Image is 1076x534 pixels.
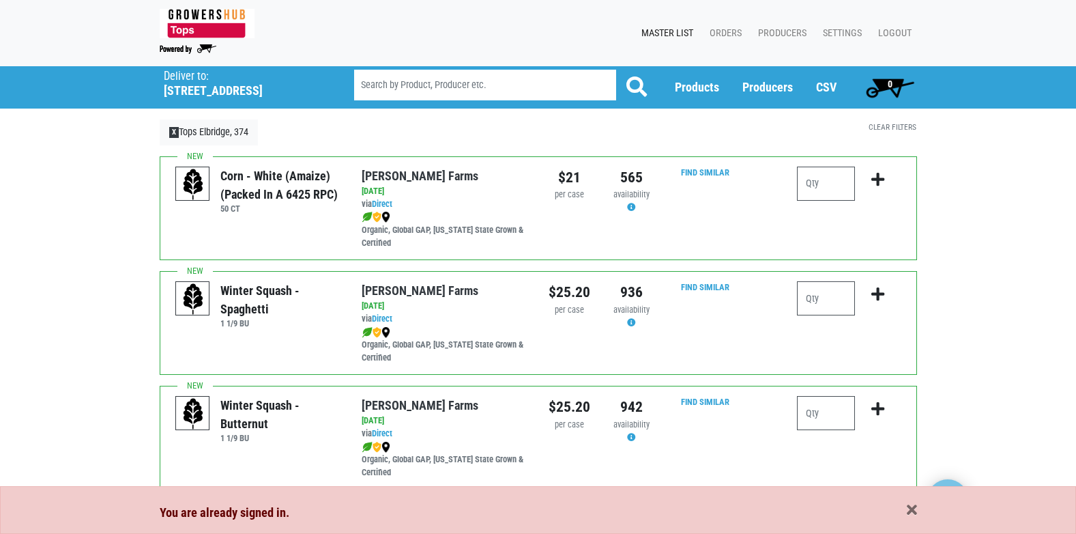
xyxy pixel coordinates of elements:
span: availability [613,189,650,199]
a: Products [675,80,719,94]
span: 0 [888,79,892,89]
h6: 1 1/9 BU [220,318,341,328]
input: Qty [797,396,855,430]
div: $21 [549,167,590,188]
a: Find Similar [681,167,729,178]
img: safety-e55c860ca8c00a9c171001a62a92dabd.png [373,327,381,338]
a: Direct [372,199,392,209]
div: 942 [611,396,652,418]
img: leaf-e5c59151409436ccce96b2ca1b28e03c.png [362,212,373,223]
h6: 50 CT [220,203,341,214]
h5: [STREET_ADDRESS] [164,83,319,98]
div: per case [549,188,590,201]
div: Winter Squash - Spaghetti [220,281,341,318]
a: 0 [860,74,920,101]
img: placeholder-variety-43d6402dacf2d531de610a020419775a.svg [176,167,210,201]
a: Find Similar [681,397,729,407]
a: [PERSON_NAME] Farms [362,283,478,298]
input: Qty [797,167,855,201]
a: Direct [372,428,392,438]
div: Winter Squash - Butternut [220,396,341,433]
div: [DATE] [362,185,527,198]
a: Clear Filters [869,122,916,132]
input: Search by Product, Producer etc. [354,70,616,100]
div: $25.20 [549,281,590,303]
a: Master List [630,20,699,46]
div: Organic, Global GAP, [US_STATE] State Grown & Certified [362,326,527,365]
a: Producers [747,20,812,46]
a: Direct [372,313,392,324]
span: Tops Elbridge, 374 (227 E Main St, Elbridge, NY 13060, USA) [164,66,330,98]
h6: 1 1/9 BU [220,433,341,443]
div: [DATE] [362,414,527,427]
div: via [362,313,527,326]
div: [DATE] [362,300,527,313]
img: map_marker-0e94453035b3232a4d21701695807de9.png [381,442,390,453]
a: Settings [812,20,867,46]
a: [PERSON_NAME] Farms [362,169,478,183]
img: 279edf242af8f9d49a69d9d2afa010fb.png [160,9,255,38]
input: Qty [797,281,855,315]
img: leaf-e5c59151409436ccce96b2ca1b28e03c.png [362,327,373,338]
a: Logout [867,20,917,46]
a: Orders [699,20,747,46]
img: safety-e55c860ca8c00a9c171001a62a92dabd.png [373,212,381,223]
div: Organic, Global GAP, [US_STATE] State Grown & Certified [362,440,527,479]
a: CSV [816,80,837,94]
div: per case [549,419,590,432]
img: placeholder-variety-43d6402dacf2d531de610a020419775a.svg [176,397,210,431]
img: placeholder-variety-43d6402dacf2d531de610a020419775a.svg [176,282,210,316]
p: Deliver to: [164,70,319,83]
img: safety-e55c860ca8c00a9c171001a62a92dabd.png [373,442,381,453]
span: X [169,127,179,138]
div: You are already signed in. [160,503,917,522]
div: 936 [611,281,652,303]
img: map_marker-0e94453035b3232a4d21701695807de9.png [381,212,390,223]
a: Producers [742,80,793,94]
a: XTops Elbridge, 374 [160,120,259,145]
div: $25.20 [549,396,590,418]
span: availability [613,419,650,430]
a: Find Similar [681,282,729,292]
img: map_marker-0e94453035b3232a4d21701695807de9.png [381,327,390,338]
div: Corn - White (Amaize) (Packed in a 6425 RPC) [220,167,341,203]
div: 565 [611,167,652,188]
span: availability [613,305,650,315]
div: via [362,427,527,440]
div: Organic, Global GAP, [US_STATE] State Grown & Certified [362,211,527,250]
img: Powered by Big Wheelbarrow [160,44,216,54]
div: via [362,198,527,211]
a: [PERSON_NAME] Farms [362,398,478,412]
img: leaf-e5c59151409436ccce96b2ca1b28e03c.png [362,442,373,453]
div: per case [549,304,590,317]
